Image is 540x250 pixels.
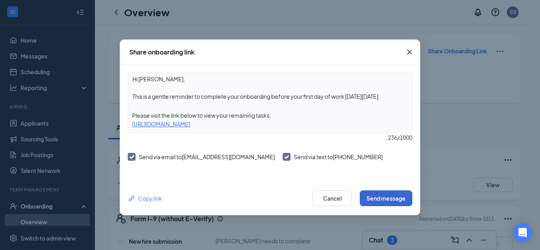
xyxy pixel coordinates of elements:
div: Please visit the link below to view your remaining tasks: [128,111,412,120]
div: [URL][DOMAIN_NAME] [128,120,412,128]
span: Send via email to [EMAIL_ADDRESS][DOMAIN_NAME] [139,153,275,160]
button: Link Copy link [128,194,162,203]
button: Close [399,39,420,65]
div: 236 / 1000 [128,133,412,142]
button: Cancel [312,190,352,206]
div: Open Intercom Messenger [513,223,532,242]
svg: Link [128,194,136,203]
textarea: Hi [PERSON_NAME], This is a gentle reminder to complete your onboarding before your first day of ... [128,73,412,102]
div: Share onboarding link [129,48,194,56]
div: Copy link [128,194,162,203]
svg: Cross [405,47,414,57]
span: Send via text to [PHONE_NUMBER] [294,153,383,160]
button: Send message [360,190,412,206]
